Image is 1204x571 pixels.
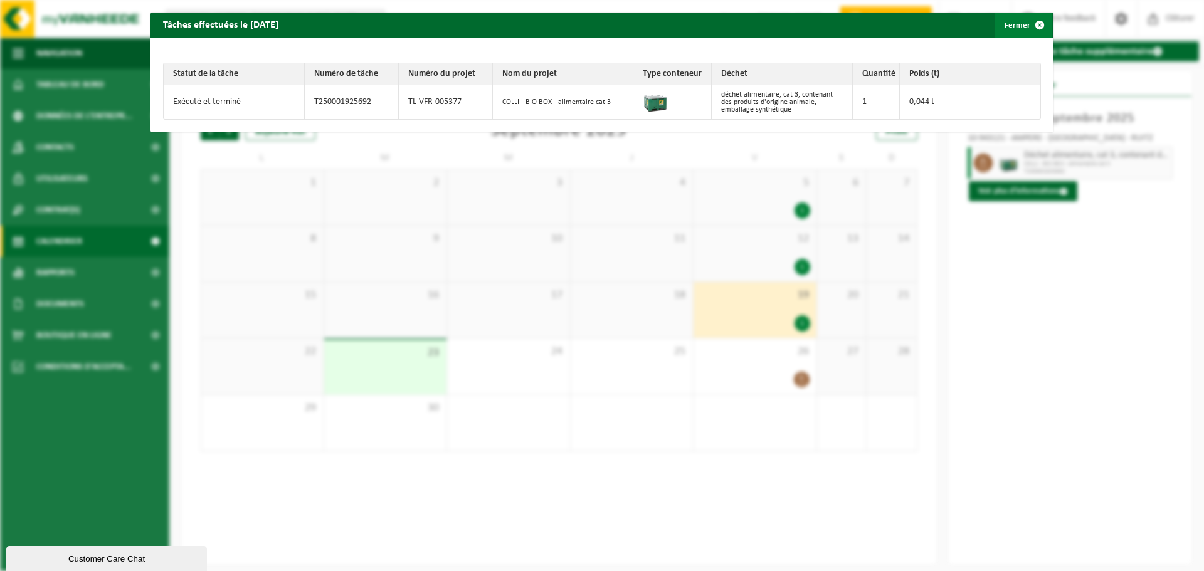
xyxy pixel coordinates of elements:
[853,63,900,85] th: Quantité
[399,85,493,119] td: TL-VFR-005377
[900,85,1041,119] td: 0,044 t
[493,85,634,119] td: COLLI - BIO BOX - alimentaire cat 3
[643,88,668,113] img: PB-LB-0680-HPE-GN-01
[712,85,853,119] td: déchet alimentaire, cat 3, contenant des produits d'origine animale, emballage synthétique
[150,13,291,36] h2: Tâches effectuées le [DATE]
[995,13,1052,38] button: Fermer
[712,63,853,85] th: Déchet
[399,63,493,85] th: Numéro du projet
[493,63,634,85] th: Nom du projet
[164,85,305,119] td: Exécuté et terminé
[853,85,900,119] td: 1
[164,63,305,85] th: Statut de la tâche
[305,85,399,119] td: T250001925692
[900,63,1041,85] th: Poids (t)
[305,63,399,85] th: Numéro de tâche
[6,543,209,571] iframe: chat widget
[633,63,712,85] th: Type conteneur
